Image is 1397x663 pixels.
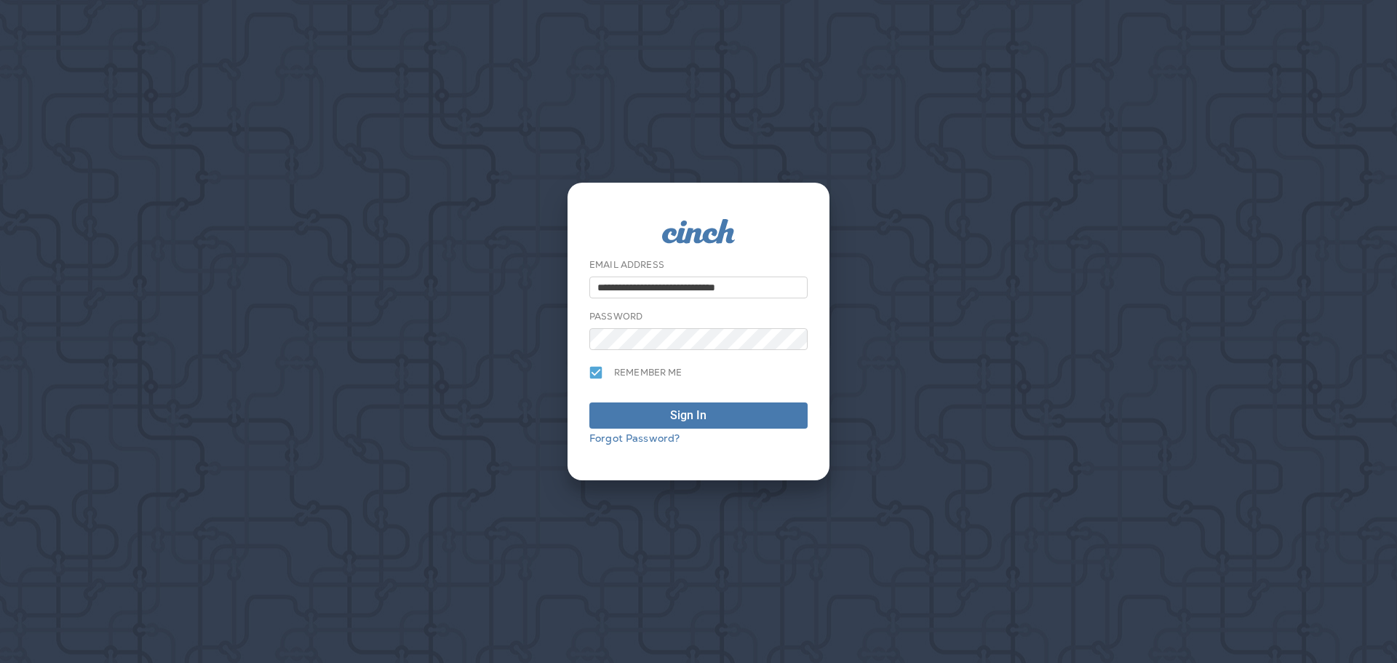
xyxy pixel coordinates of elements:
[589,432,680,445] a: Forgot Password?
[589,402,808,429] button: Sign In
[614,367,682,378] span: Remember me
[670,407,707,424] div: Sign In
[589,259,664,271] label: Email Address
[589,311,642,322] label: Password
